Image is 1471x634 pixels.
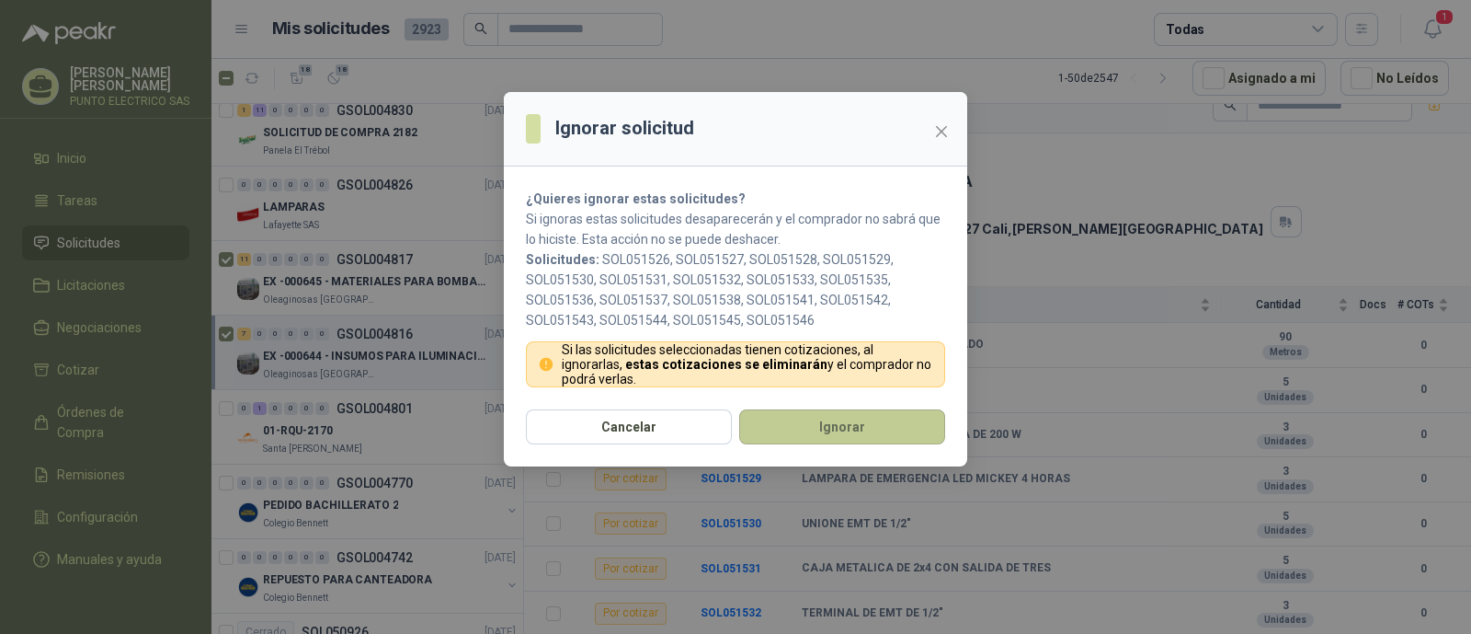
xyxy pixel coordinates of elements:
[927,117,956,146] button: Close
[934,124,949,139] span: close
[739,409,945,444] button: Ignorar
[526,249,945,330] p: SOL051526, SOL051527, SOL051528, SOL051529, SOL051530, SOL051531, SOL051532, SOL051533, SOL051535...
[562,342,934,386] p: Si las solicitudes seleccionadas tienen cotizaciones, al ignorarlas, y el comprador no podrá verlas.
[526,191,746,206] strong: ¿Quieres ignorar estas solicitudes?
[625,357,827,372] strong: estas cotizaciones se eliminarán
[526,409,732,444] button: Cancelar
[526,209,945,249] p: Si ignoras estas solicitudes desaparecerán y el comprador no sabrá que lo hiciste. Esta acción no...
[526,252,599,267] b: Solicitudes:
[555,114,694,143] h3: Ignorar solicitud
